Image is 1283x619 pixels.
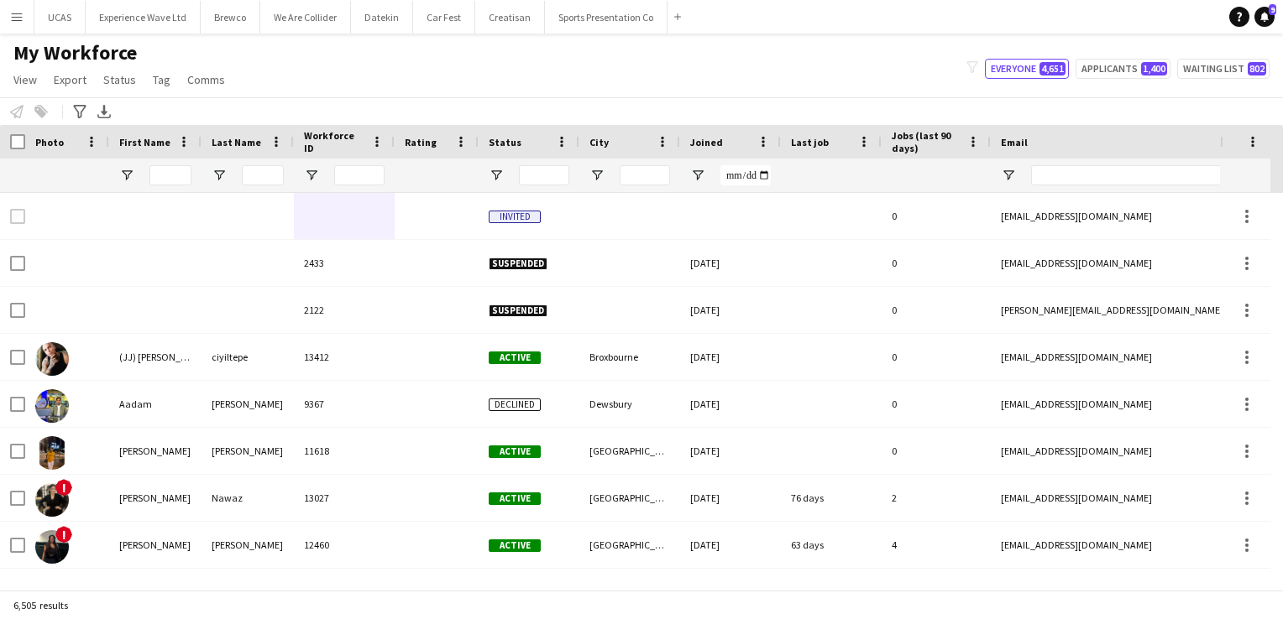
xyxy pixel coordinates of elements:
button: Open Filter Menu [690,168,705,183]
div: [DATE] [680,287,781,333]
div: Broxbourne [579,334,680,380]
span: Status [103,72,136,87]
span: Active [489,351,541,364]
span: Active [489,539,541,552]
a: Tag [146,69,177,91]
span: Comms [187,72,225,87]
span: Email [1001,136,1028,148]
input: Last Name Filter Input [242,165,284,185]
a: View [7,69,44,91]
a: 9 [1254,7,1275,27]
span: Photo [35,136,64,148]
span: Active [489,445,541,458]
div: (JJ) [PERSON_NAME] [109,334,202,380]
button: Open Filter Menu [212,168,227,183]
div: 2 [882,475,991,521]
span: My Workforce [13,40,137,65]
input: Status Filter Input [519,165,569,185]
span: Tag [153,72,170,87]
span: First Name [119,136,170,148]
button: Everyone4,651 [985,59,1069,79]
div: 13027 [294,475,395,521]
div: Bathgate [579,569,680,615]
img: Aalia Nawaz [35,483,69,517]
div: [GEOGRAPHIC_DATA] [579,475,680,521]
button: Open Filter Menu [119,168,134,183]
div: 11712 [294,569,395,615]
div: [GEOGRAPHIC_DATA] [579,428,680,474]
button: We Are Collider [260,1,351,34]
img: (JJ) jeyhan ciyiltepe [35,342,69,376]
button: Applicants1,400 [1076,59,1170,79]
div: 0 [882,381,991,427]
div: 13412 [294,334,395,380]
span: Suspended [489,257,547,270]
span: 1,400 [1141,62,1167,75]
div: Learmonth [202,569,294,615]
span: ! [55,526,72,543]
div: [DATE] [680,428,781,474]
div: [DATE] [680,475,781,521]
span: Status [489,136,521,148]
span: 802 [1248,62,1266,75]
div: [GEOGRAPHIC_DATA] [579,522,680,568]
span: Workforce ID [304,129,364,154]
button: Sports Presentation Co [545,1,668,34]
span: Last Name [212,136,261,148]
a: Comms [181,69,232,91]
input: Workforce ID Filter Input [334,165,385,185]
input: Row Selection is disabled for this row (unchecked) [10,209,25,224]
span: Joined [690,136,723,148]
div: 0 [882,428,991,474]
div: 2122 [294,287,395,333]
span: ! [55,479,72,496]
button: Datekin [351,1,413,34]
span: Declined [489,398,541,411]
div: [DATE] [680,522,781,568]
div: 0 [882,240,991,286]
input: City Filter Input [620,165,670,185]
div: 4 [882,522,991,568]
a: Status [97,69,143,91]
button: Car Fest [413,1,475,34]
div: 0 [882,569,991,615]
app-action-btn: Export XLSX [94,101,114,122]
div: [PERSON_NAME] [202,428,294,474]
app-action-btn: Advanced filters [70,101,90,122]
div: 12460 [294,522,395,568]
div: ciyiltepe [202,334,294,380]
input: First Name Filter Input [149,165,191,185]
img: Aadam Patel [35,389,69,423]
button: Brewco [201,1,260,34]
input: Joined Filter Input [720,165,771,185]
button: Experience Wave Ltd [86,1,201,34]
div: 11618 [294,428,395,474]
div: [DATE] [680,569,781,615]
img: aakash Charles [35,436,69,470]
span: 9 [1269,4,1276,15]
div: [PERSON_NAME] [202,522,294,568]
img: Aaliyah Braithwaite [35,530,69,564]
a: Export [47,69,93,91]
span: Rating [405,136,437,148]
span: City [589,136,609,148]
div: 9367 [294,381,395,427]
div: 76 days [781,475,882,521]
span: Invited [489,211,541,223]
div: [PERSON_NAME] [109,522,202,568]
button: Waiting list802 [1177,59,1270,79]
div: Nawaz [202,475,294,521]
div: 2433 [294,240,395,286]
button: Open Filter Menu [489,168,504,183]
button: Open Filter Menu [1001,168,1016,183]
div: [PERSON_NAME] [109,475,202,521]
div: [DATE] [680,334,781,380]
span: View [13,72,37,87]
div: [PERSON_NAME] [109,428,202,474]
span: Active [489,492,541,505]
span: Suspended [489,304,547,317]
button: UCAS [34,1,86,34]
span: Jobs (last 90 days) [892,129,961,154]
div: [DATE] [680,381,781,427]
div: Dewsbury [579,381,680,427]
